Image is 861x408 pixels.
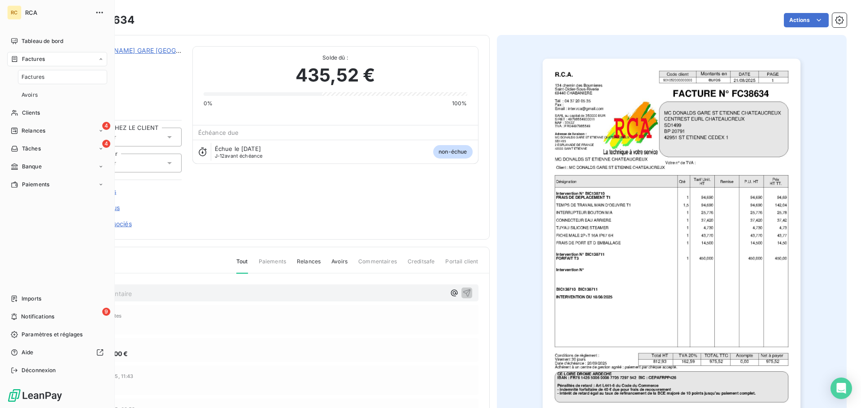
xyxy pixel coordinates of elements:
span: Échue le [DATE] [215,145,261,152]
span: Imports [22,295,41,303]
span: 9 [102,308,110,316]
span: Tâches [22,145,41,153]
div: Open Intercom Messenger [831,378,852,399]
span: Tout [236,258,248,274]
span: Échéance due [198,129,239,136]
span: Tableau de bord [22,37,63,45]
span: Portail client [445,258,478,273]
span: Paramètres et réglages [22,331,83,339]
span: non-échue [433,145,472,159]
span: Factures [22,73,44,81]
span: Paiements [259,258,286,273]
span: Creditsafe [408,258,435,273]
span: Relances [22,127,45,135]
span: 435,52 € [296,62,375,89]
div: RC [7,5,22,20]
span: Déconnexion [22,366,56,374]
span: Relances [297,258,321,273]
span: Paiements [22,180,49,189]
img: Logo LeanPay [7,388,63,403]
span: 0% [204,99,213,107]
span: Avoirs [331,258,348,273]
span: J-12 [215,153,225,159]
span: Commentaires [358,258,397,273]
span: 4 [102,140,110,148]
span: RCA [25,9,90,16]
span: Notifications [21,313,54,321]
a: Aide [7,345,107,360]
span: 4 [102,122,110,130]
a: MC [PERSON_NAME] GARE [GEOGRAPHIC_DATA][PERSON_NAME] [70,47,274,54]
span: Solde dû : [204,54,467,62]
span: Aide [22,348,34,356]
span: Clients [22,109,40,117]
span: Avoirs [22,91,38,99]
button: Actions [784,13,829,27]
span: Banque [22,163,42,171]
span: avant échéance [215,153,263,159]
span: 100% [452,99,467,107]
span: Factures [22,55,45,63]
span: 90105200 [70,57,182,64]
